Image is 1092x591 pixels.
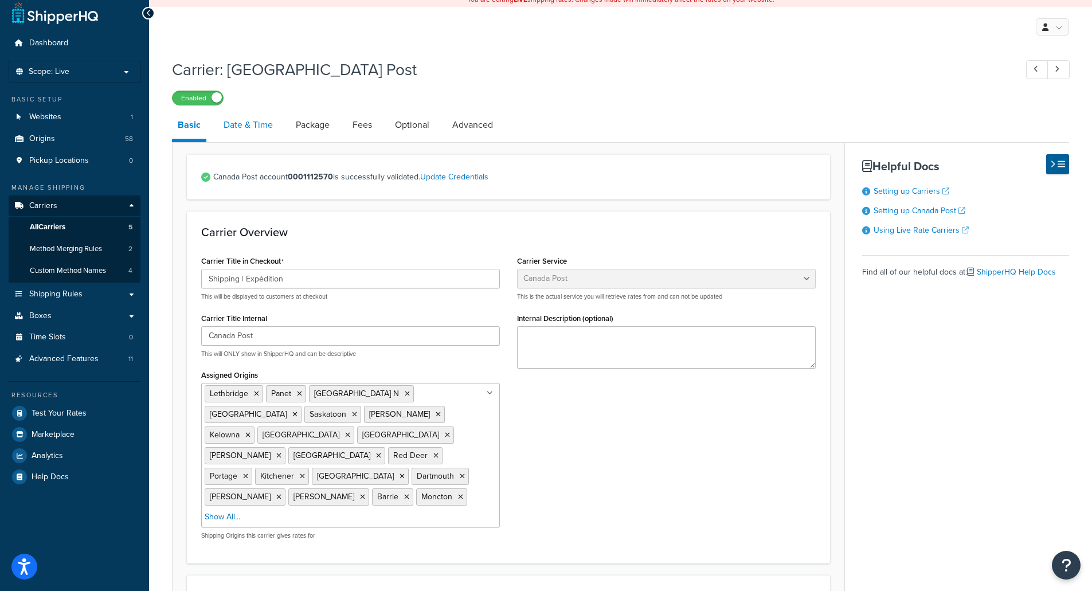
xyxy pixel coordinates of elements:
a: AllCarriers5 [9,217,140,238]
li: Method Merging Rules [9,238,140,260]
a: Carriers [9,195,140,217]
button: Open Resource Center [1052,551,1081,580]
span: Websites [29,112,61,122]
a: Origins58 [9,128,140,150]
span: 11 [128,354,133,364]
li: Origins [9,128,140,150]
span: Kelowna [210,429,240,441]
span: Kitchener [260,470,294,482]
span: Analytics [32,451,63,461]
span: [GEOGRAPHIC_DATA] [263,429,339,441]
li: Websites [9,107,140,128]
a: Advanced [447,111,499,139]
div: Find all of our helpful docs at: [862,255,1069,280]
span: Barrie [377,491,398,503]
li: Carriers [9,195,140,283]
strong: 0001112570 [288,171,333,183]
span: Canada Post account is successfully validated. [213,169,816,185]
span: [PERSON_NAME] [210,449,271,461]
p: This is the actual service you will retrieve rates from and can not be updated [517,292,816,301]
span: [PERSON_NAME] [369,408,430,420]
span: Saskatoon [310,408,346,420]
a: Pickup Locations0 [9,150,140,171]
a: Shipping Rules [9,284,140,305]
label: Carrier Service [517,257,567,265]
li: Pickup Locations [9,150,140,171]
span: Shipping Rules [29,289,83,299]
span: Custom Method Names [30,266,106,276]
span: Dashboard [29,38,68,48]
span: [GEOGRAPHIC_DATA] [210,408,287,420]
button: Hide Help Docs [1046,154,1069,174]
span: Origins [29,134,55,144]
span: Portage [210,470,237,482]
h1: Carrier: [GEOGRAPHIC_DATA] Post [172,58,1005,81]
a: Dashboard [9,33,140,54]
span: [PERSON_NAME] [210,491,271,503]
a: Optional [389,111,435,139]
div: Basic Setup [9,95,140,104]
label: Internal Description (optional) [517,314,613,323]
li: Time Slots [9,327,140,348]
h3: Carrier Overview [201,226,816,238]
a: Test Your Rates [9,403,140,424]
span: Time Slots [29,332,66,342]
p: This will ONLY show in ShipperHQ and can be descriptive [201,350,500,358]
span: [PERSON_NAME] [293,491,354,503]
li: Custom Method Names [9,260,140,281]
a: Help Docs [9,467,140,487]
a: Websites1 [9,107,140,128]
span: [GEOGRAPHIC_DATA] N [314,388,399,400]
label: Carrier Title Internal [201,314,267,323]
span: [GEOGRAPHIC_DATA] [317,470,394,482]
a: ShipperHQ Help Docs [967,266,1056,278]
label: Enabled [173,91,223,105]
span: Advanced Features [29,354,99,364]
span: 0 [129,332,133,342]
a: Update Credentials [420,171,488,183]
h3: Helpful Docs [862,160,1069,173]
a: Show All... [205,511,240,523]
a: Analytics [9,445,140,466]
a: Custom Method Names4 [9,260,140,281]
span: Scope: Live [29,67,69,77]
span: 5 [128,222,132,232]
span: 1 [131,112,133,122]
span: Dartmouth [417,470,454,482]
div: Manage Shipping [9,183,140,193]
a: Method Merging Rules2 [9,238,140,260]
span: [GEOGRAPHIC_DATA] [362,429,439,441]
a: Next Record [1047,60,1070,79]
span: Carriers [29,201,57,211]
span: 58 [125,134,133,144]
span: Pickup Locations [29,156,89,166]
a: Using Live Rate Carriers [874,224,969,236]
a: Fees [347,111,378,139]
a: Setting up Canada Post [874,205,965,217]
a: Boxes [9,306,140,327]
span: Lethbridge [210,388,248,400]
p: This will be displayed to customers at checkout [201,292,500,301]
a: Marketplace [9,424,140,445]
span: [GEOGRAPHIC_DATA] [293,449,370,461]
span: Boxes [29,311,52,321]
span: 0 [129,156,133,166]
p: Shipping Origins this carrier gives rates for [201,531,500,540]
span: Red Deer [393,449,428,461]
span: Help Docs [32,472,69,482]
span: Moncton [421,491,452,503]
a: Time Slots0 [9,327,140,348]
li: Advanced Features [9,349,140,370]
a: Setting up Carriers [874,185,949,197]
span: 2 [128,244,132,254]
a: Basic [172,111,206,142]
span: Panet [271,388,291,400]
span: 4 [128,266,132,276]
